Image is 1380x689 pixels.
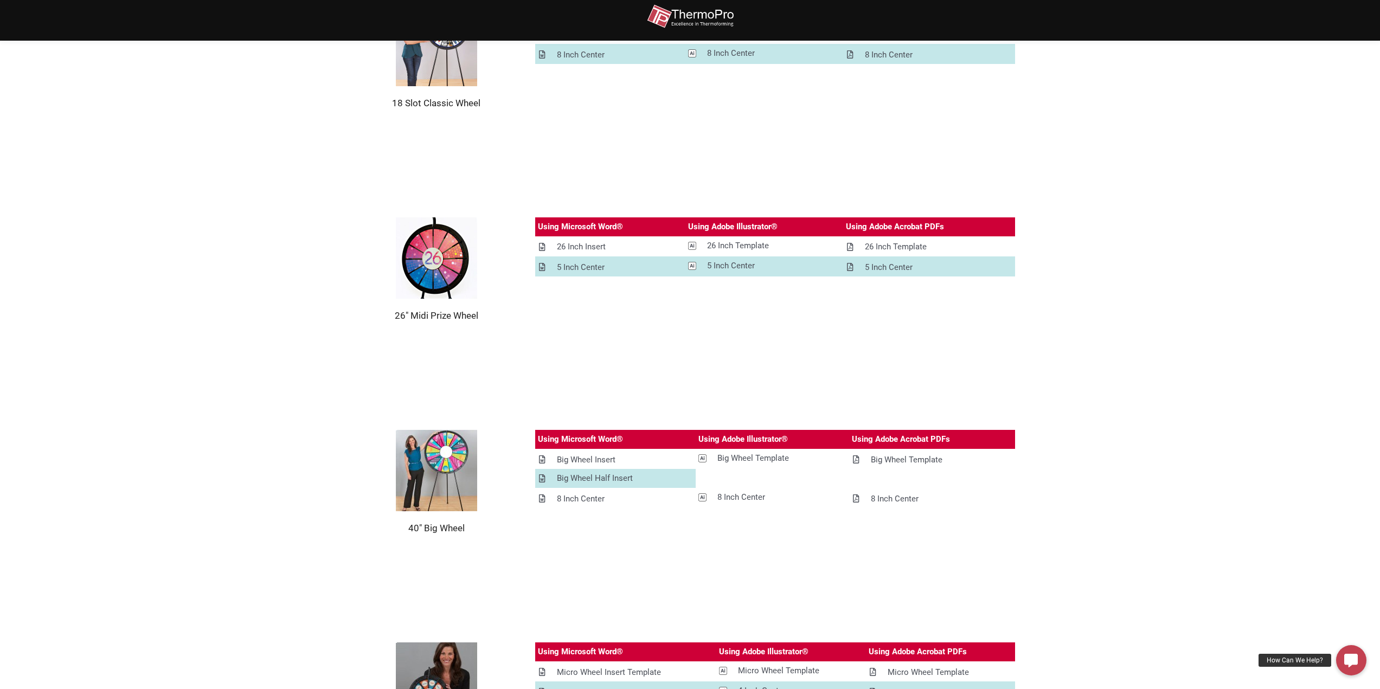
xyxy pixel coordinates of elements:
[869,645,967,659] div: Using Adobe Acrobat PDFs
[1259,654,1331,667] div: How Can We Help?
[557,48,605,62] div: 8 Inch Center
[843,237,1015,256] a: 26 Inch Template
[698,433,788,446] div: Using Adobe Illustrator®
[685,236,843,255] a: 26 Inch Template
[719,645,808,659] div: Using Adobe Illustrator®
[535,46,685,65] a: 8 Inch Center
[866,663,1015,682] a: Micro Wheel Template
[843,258,1015,277] a: 5 Inch Center
[688,220,778,234] div: Using Adobe Illustrator®
[557,261,605,274] div: 5 Inch Center
[871,492,919,506] div: 8 Inch Center
[557,666,661,679] div: Micro Wheel Insert Template
[538,433,623,446] div: Using Microsoft Word®
[535,469,696,488] a: Big Wheel Half Insert
[849,450,1015,469] a: Big Wheel Template
[557,492,605,506] div: 8 Inch Center
[707,239,769,253] div: 26 Inch Template
[365,310,508,321] h2: 26" Midi Prize Wheel
[685,44,843,63] a: 8 Inch Center
[707,259,755,273] div: 5 Inch Center
[717,452,789,465] div: Big Wheel Template
[1336,645,1366,675] a: How Can We Help?
[557,453,615,467] div: Big Wheel Insert
[535,663,717,682] a: Micro Wheel Insert Template
[843,46,1015,65] a: 8 Inch Center
[535,258,685,277] a: 5 Inch Center
[685,256,843,275] a: 5 Inch Center
[365,522,508,534] h2: 40" Big Wheel
[538,220,623,234] div: Using Microsoft Word®
[738,664,819,678] div: Micro Wheel Template
[865,261,913,274] div: 5 Inch Center
[535,490,696,508] a: 8 Inch Center
[696,488,849,507] a: 8 Inch Center
[365,97,508,109] h2: 18 Slot Classic Wheel
[535,450,696,469] a: Big Wheel Insert
[852,433,950,446] div: Using Adobe Acrobat PDFs
[557,472,633,485] div: Big Wheel Half Insert
[871,453,942,467] div: Big Wheel Template
[865,48,913,62] div: 8 Inch Center
[865,240,927,254] div: 26 Inch Template
[535,237,685,256] a: 26 Inch Insert
[717,491,765,504] div: 8 Inch Center
[557,240,606,254] div: 26 Inch Insert
[849,490,1015,508] a: 8 Inch Center
[846,220,944,234] div: Using Adobe Acrobat PDFs
[716,661,865,680] a: Micro Wheel Template
[707,47,755,60] div: 8 Inch Center
[538,645,623,659] div: Using Microsoft Word®
[888,666,969,679] div: Micro Wheel Template
[647,4,734,29] img: thermopro-logo-non-iso
[696,449,849,468] a: Big Wheel Template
